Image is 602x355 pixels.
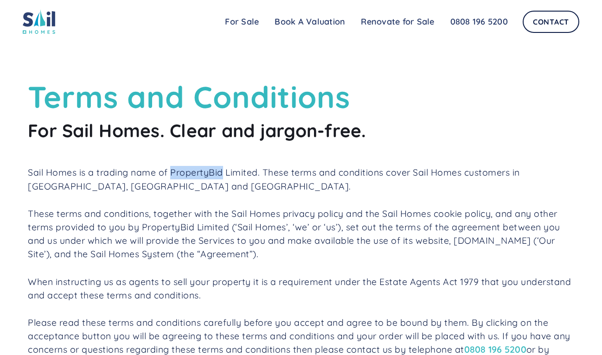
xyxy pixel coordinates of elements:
[464,344,526,355] a: 0808 196 5200
[523,11,579,33] a: Contact
[28,120,574,142] h2: For Sail Homes. Clear and jargon-free.
[442,13,516,31] a: 0808 196 5200
[353,13,442,31] a: Renovate for Sale
[217,13,267,31] a: For Sale
[28,207,574,261] p: These terms and conditions, together with the Sail Homes privacy policy and the Sail Homes cookie...
[28,166,574,193] p: Sail Homes is a trading name of PropertyBid Limited. These terms and conditions cover Sail Homes ...
[23,9,55,34] img: sail home logo colored
[28,79,574,115] h1: Terms and Conditions
[28,275,574,302] p: When instructing us as agents to sell your property it is a requirement under the Estate Agents A...
[267,13,353,31] a: Book A Valuation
